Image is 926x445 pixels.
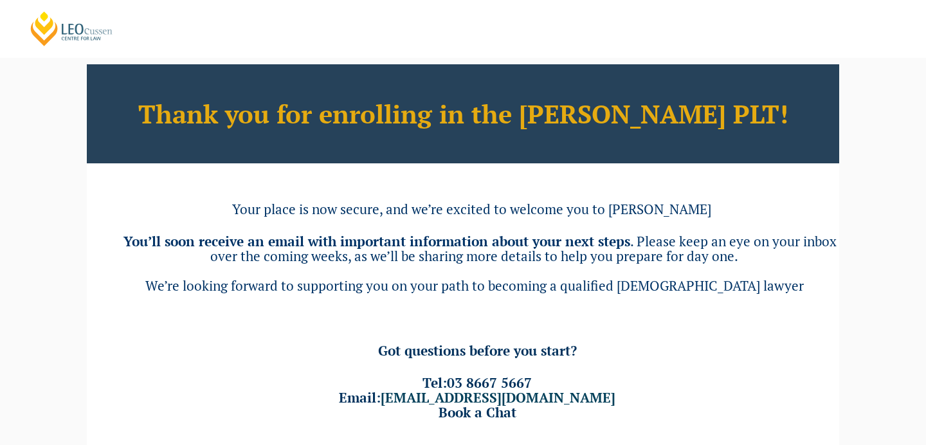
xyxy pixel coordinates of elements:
[123,232,630,250] b: You’ll soon receive an email with important information about your next steps
[381,388,615,406] a: [EMAIL_ADDRESS][DOMAIN_NAME]
[637,114,894,413] iframe: LiveChat chat widget
[339,388,615,406] span: Email:
[145,277,804,295] span: We’re looking forward to supporting you on your path to becoming a qualified [DEMOGRAPHIC_DATA] l...
[138,96,788,131] b: Thank you for enrolling in the [PERSON_NAME] PLT!
[29,10,114,47] a: [PERSON_NAME] Centre for Law
[232,200,711,218] span: Your place is now secure, and we’re excited to welcome you to [PERSON_NAME]
[422,374,532,392] span: Tel:
[447,374,532,392] a: 03 8667 5667
[210,232,837,265] span: . Please keep an eye on your inbox over the coming weeks, as we’ll be sharing more details to hel...
[439,403,516,421] a: Book a Chat
[378,341,577,359] span: Got questions before you start?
